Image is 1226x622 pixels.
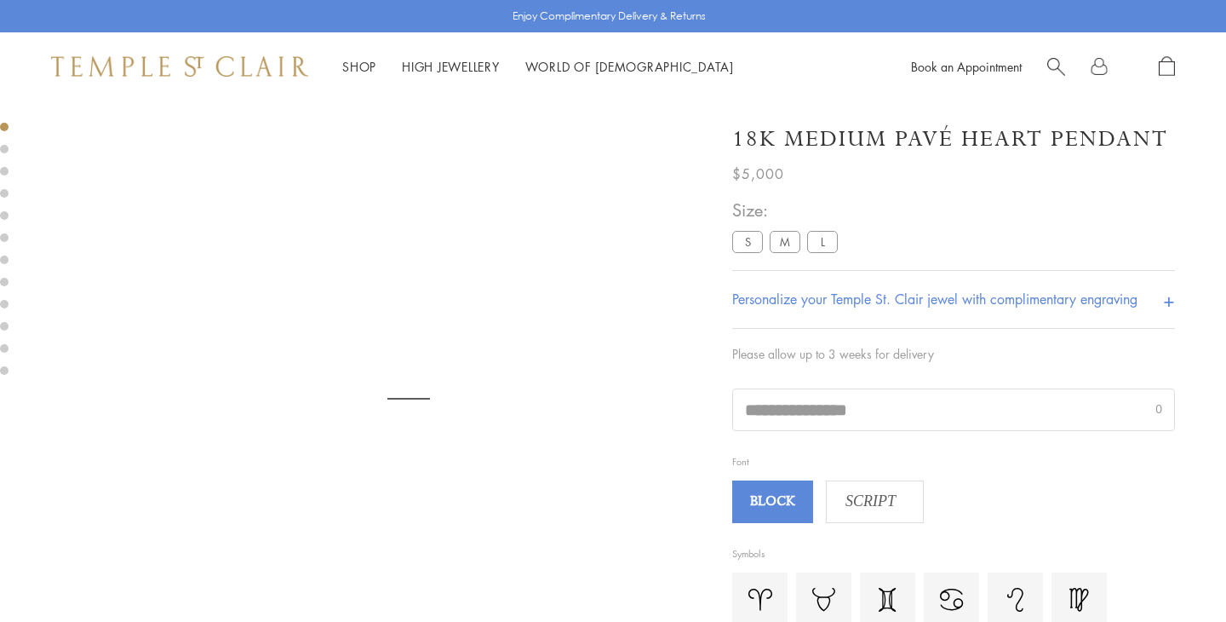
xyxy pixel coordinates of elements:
a: Book an Appointment [911,58,1022,75]
h4: Font [732,457,959,470]
a: World of [DEMOGRAPHIC_DATA]World of [DEMOGRAPHIC_DATA] [525,58,734,75]
img: Temple St. Clair [51,56,308,77]
span: $5,000 [732,163,784,185]
a: Open Shopping Bag [1159,56,1175,78]
label: M [770,231,800,252]
img: Cancer [940,589,964,611]
span: BLOCK [735,489,811,515]
img: Leo [1007,588,1023,612]
nav: Main navigation [342,56,734,78]
img: Aries [748,589,772,610]
span: Size: [732,196,845,224]
img: Gemini [879,588,897,612]
p: Please allow up to 3 weeks for delivery [732,346,1175,363]
label: S [732,231,763,252]
a: High JewelleryHigh Jewellery [402,58,500,75]
h4: Symbols [732,549,959,562]
span: 0 [1155,400,1162,419]
img: Virgo [1069,588,1089,612]
a: ShopShop [342,58,376,75]
h4: + [1163,284,1175,315]
span: SCRIPT [827,489,914,515]
h1: 18K Medium Pavé Heart Pendant [732,124,1168,154]
label: L [807,231,838,252]
img: Taurus [812,588,835,612]
h4: Personalize your Temple St. Clair jewel with complimentary engraving [732,289,1137,309]
p: Enjoy Complimentary Delivery & Returns [513,8,706,25]
a: Search [1047,56,1065,78]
